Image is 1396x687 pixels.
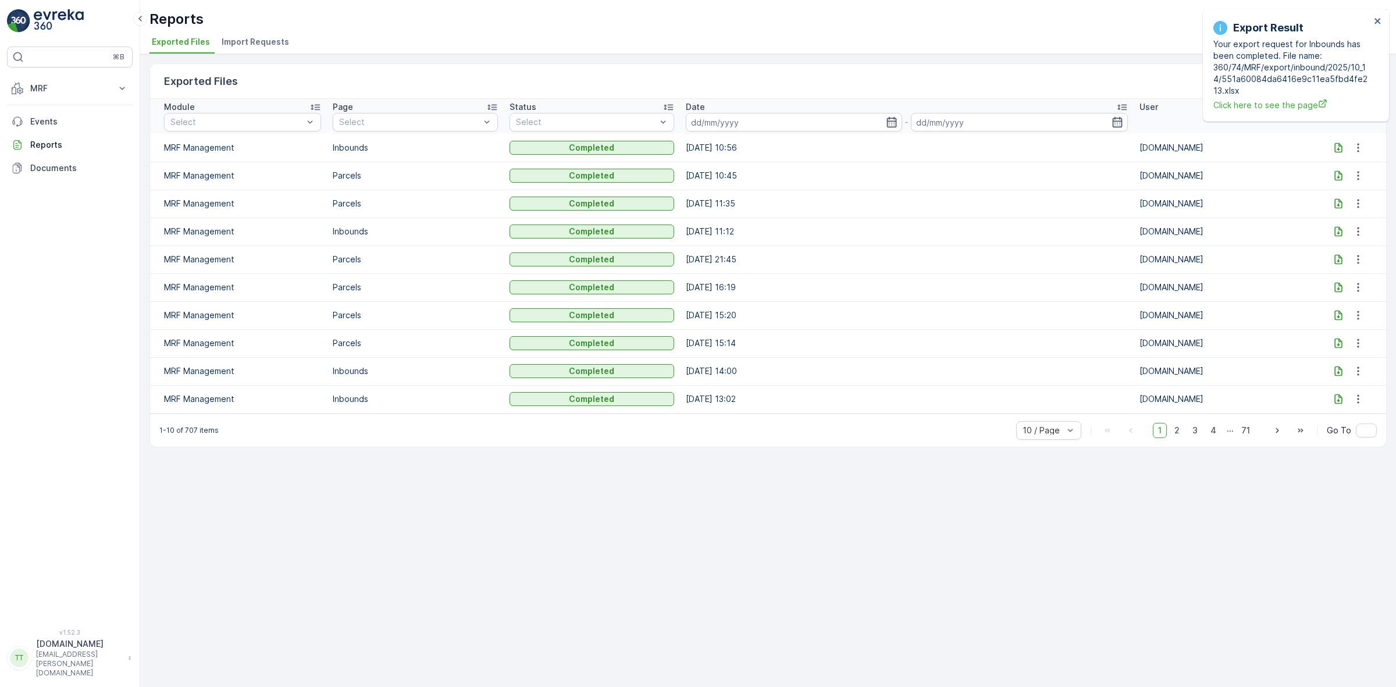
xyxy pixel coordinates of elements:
span: Go To [1327,425,1351,436]
a: Events [7,110,133,133]
p: Select [170,116,303,128]
p: Completed [569,254,614,265]
p: [DOMAIN_NAME] [1139,337,1305,349]
td: [DATE] 16:19 [680,273,1133,301]
p: [DOMAIN_NAME] [1139,309,1305,321]
p: Parcels [333,198,498,209]
p: Inbounds [333,393,498,405]
p: Reports [149,10,204,29]
p: Parcels [333,170,498,181]
p: Parcels [333,282,498,293]
p: [DOMAIN_NAME] [1139,198,1305,209]
p: Select [516,116,657,128]
p: Completed [569,142,614,154]
p: Completed [569,393,614,405]
input: dd/mm/yyyy [686,113,902,131]
td: [DATE] 15:14 [680,329,1133,357]
p: Inbounds [333,142,498,154]
p: Parcels [333,309,498,321]
td: [DATE] 11:12 [680,218,1133,245]
p: MRF Management [164,254,321,265]
p: Parcels [333,337,498,349]
p: MRF Management [164,337,321,349]
p: MRF Management [164,226,321,237]
a: Reports [7,133,133,156]
p: 1-10 of 707 items [159,426,219,435]
p: MRF Management [164,309,321,321]
span: 1 [1153,423,1167,438]
p: MRF Management [164,170,321,181]
p: Your export request for Inbounds has been completed. File name: 360/74/MRF/export/inbound/2025/10... [1213,38,1370,97]
p: Completed [569,365,614,377]
p: Date [686,101,705,113]
p: [DOMAIN_NAME] [1139,254,1305,265]
p: [DOMAIN_NAME] [36,638,122,650]
p: User [1139,101,1158,113]
p: Events [30,116,128,127]
p: MRF Management [164,282,321,293]
p: [DOMAIN_NAME] [1139,226,1305,237]
button: Completed [510,308,675,322]
a: Click here to see the page [1213,99,1370,111]
img: logo [7,9,30,33]
p: [DOMAIN_NAME] [1139,282,1305,293]
button: Completed [510,225,675,239]
p: Completed [569,226,614,237]
p: MRF [30,83,109,94]
p: MRF Management [164,365,321,377]
span: Import Requests [222,36,289,48]
span: v 1.52.3 [7,629,133,636]
span: 4 [1205,423,1221,438]
button: Completed [510,141,675,155]
td: [DATE] 15:20 [680,301,1133,329]
button: Completed [510,280,675,294]
p: MRF Management [164,198,321,209]
p: MRF Management [164,142,321,154]
p: MRF Management [164,393,321,405]
button: Completed [510,392,675,406]
button: close [1374,16,1382,27]
img: logo_light-DOdMpM7g.png [34,9,84,33]
span: 2 [1169,423,1185,438]
p: ... [1227,423,1234,438]
p: [DOMAIN_NAME] [1139,142,1305,154]
button: Completed [510,169,675,183]
p: Documents [30,162,128,174]
p: [EMAIL_ADDRESS][PERSON_NAME][DOMAIN_NAME] [36,650,122,678]
p: - [904,115,909,129]
p: [DOMAIN_NAME] [1139,170,1305,181]
span: 3 [1187,423,1203,438]
input: dd/mm/yyyy [911,113,1127,131]
p: [DOMAIN_NAME] [1139,365,1305,377]
td: [DATE] 11:35 [680,190,1133,218]
button: MRF [7,77,133,100]
span: 71 [1236,423,1255,438]
a: Documents [7,156,133,180]
p: ⌘B [113,52,124,62]
div: TT [10,649,29,667]
p: Completed [569,337,614,349]
p: Page [333,101,353,113]
p: Select [339,116,480,128]
p: Completed [569,170,614,181]
span: Exported Files [152,36,210,48]
p: Parcels [333,254,498,265]
p: [DOMAIN_NAME] [1139,393,1305,405]
p: Reports [30,139,128,151]
td: [DATE] 14:00 [680,357,1133,385]
p: Status [510,101,536,113]
td: [DATE] 21:45 [680,245,1133,273]
p: Completed [569,309,614,321]
p: Completed [569,282,614,293]
td: [DATE] 13:02 [680,385,1133,413]
p: Completed [569,198,614,209]
button: TT[DOMAIN_NAME][EMAIL_ADDRESS][PERSON_NAME][DOMAIN_NAME] [7,638,133,678]
td: [DATE] 10:45 [680,162,1133,190]
p: Inbounds [333,226,498,237]
p: Exported Files [164,73,238,90]
p: Module [164,101,195,113]
p: Inbounds [333,365,498,377]
p: Export Result [1233,20,1304,36]
td: [DATE] 10:56 [680,134,1133,162]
